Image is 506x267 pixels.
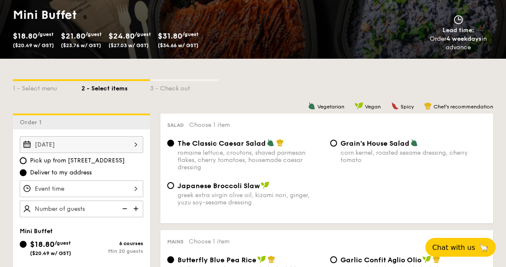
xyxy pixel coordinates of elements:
[167,239,184,245] span: Mains
[391,102,399,110] img: icon-spicy.37a8142b.svg
[20,119,45,126] span: Order 1
[20,228,53,235] span: Mini Buffet
[117,201,130,217] img: icon-reduce.1d2dbef1.svg
[422,255,431,263] img: icon-vegan.f8ff3823.svg
[167,122,184,128] span: Salad
[81,81,150,93] div: 2 - Select items
[13,31,37,41] span: $18.80
[108,31,135,41] span: $24.80
[20,157,27,164] input: Pick up from [STREET_ADDRESS]
[365,104,381,110] span: Vegan
[37,31,54,37] span: /guest
[20,180,143,197] input: Event time
[189,238,229,245] span: Choose 1 item
[340,139,410,147] span: Grain's House Salad
[401,104,414,110] span: Spicy
[81,248,143,254] div: Min 20 guests
[158,42,199,48] span: ($34.66 w/ GST)
[167,182,174,189] input: Japanese Broccoli Slawgreek extra virgin olive oil, kizami nori, ginger, yuzu soy-sesame dressing
[257,255,266,263] img: icon-vegan.f8ff3823.svg
[167,140,174,147] input: The Classic Caesar Saladromaine lettuce, croutons, shaved parmesan flakes, cherry tomatoes, house...
[30,168,92,177] span: Deliver to my address
[108,42,149,48] span: ($27.03 w/ GST)
[425,238,496,257] button: Chat with us🦙
[20,241,27,248] input: $18.80/guest($20.49 w/ GST)6 coursesMin 20 guests
[308,102,316,110] img: icon-vegetarian.fe4039eb.svg
[178,192,323,206] div: greek extra virgin olive oil, kizami nori, ginger, yuzu soy-sesame dressing
[182,31,199,37] span: /guest
[178,149,323,171] div: romaine lettuce, croutons, shaved parmesan flakes, cherry tomatoes, housemade caesar dressing
[410,139,418,147] img: icon-vegetarian.fe4039eb.svg
[61,31,85,41] span: $21.80
[178,139,266,147] span: The Classic Caesar Salad
[61,42,101,48] span: ($23.76 w/ GST)
[20,136,143,153] input: Event date
[340,149,486,164] div: corn kernel, roasted sesame dressing, cherry tomato
[420,35,497,52] div: Order in advance
[30,240,54,249] span: $18.80
[158,31,182,41] span: $31.80
[317,104,344,110] span: Vegetarian
[452,15,465,24] img: icon-clock.2db775ea.svg
[355,102,363,110] img: icon-vegan.f8ff3823.svg
[30,156,125,165] span: Pick up from [STREET_ADDRESS]
[268,255,275,263] img: icon-chef-hat.a58ddaea.svg
[135,31,151,37] span: /guest
[150,81,219,93] div: 3 - Check out
[54,240,71,246] span: /guest
[167,256,174,263] input: Butterfly Blue Pea Riceshallots, coriander, supergarlicfied oil, blue pea flower
[13,42,54,48] span: ($20.49 w/ GST)
[13,7,250,23] h1: Mini Buffet
[81,240,143,246] div: 6 courses
[130,201,143,217] img: icon-add.58712e84.svg
[261,181,269,189] img: icon-vegan.f8ff3823.svg
[446,35,482,42] strong: 4 weekdays
[30,250,71,256] span: ($20.49 w/ GST)
[178,256,256,264] span: Butterfly Blue Pea Rice
[479,243,489,252] span: 🦙
[330,140,337,147] input: Grain's House Saladcorn kernel, roasted sesame dressing, cherry tomato
[330,256,337,263] input: Garlic Confit Aglio Oliosuper garlicfied oil, slow baked cherry tomatoes, garden fresh thyme
[276,139,284,147] img: icon-chef-hat.a58ddaea.svg
[178,182,260,190] span: Japanese Broccoli Slaw
[20,201,143,217] input: Number of guests
[432,243,475,252] span: Chat with us
[189,121,230,129] span: Choose 1 item
[20,169,27,176] input: Deliver to my address
[340,256,422,264] span: Garlic Confit Aglio Olio
[434,104,493,110] span: Chef's recommendation
[267,139,274,147] img: icon-vegetarian.fe4039eb.svg
[443,27,474,34] span: Lead time:
[424,102,432,110] img: icon-chef-hat.a58ddaea.svg
[85,31,102,37] span: /guest
[13,81,81,93] div: 1 - Select menu
[433,255,440,263] img: icon-chef-hat.a58ddaea.svg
